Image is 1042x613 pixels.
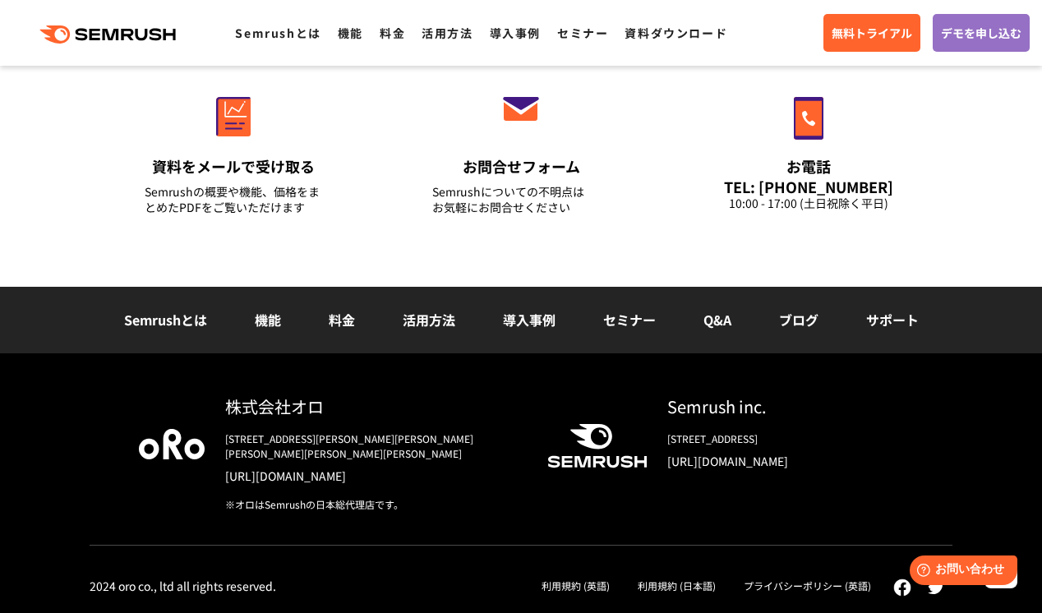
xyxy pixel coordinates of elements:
a: Q&A [703,310,731,330]
div: お電話 [720,156,897,177]
a: プライバシーポリシー (英語) [744,578,871,592]
div: TEL: [PHONE_NUMBER] [720,177,897,196]
div: [STREET_ADDRESS] [667,431,903,446]
a: お問合せフォーム Semrushについての不明点はお気軽にお問合せください [398,62,644,236]
iframe: Help widget launcher [896,549,1024,595]
div: Semrush inc. [667,394,903,418]
a: [URL][DOMAIN_NAME] [225,468,521,484]
a: Semrushとは [235,25,320,41]
a: 機能 [255,310,281,330]
div: 10:00 - 17:00 (土日祝除く平日) [720,196,897,211]
a: 利用規約 (日本語) [638,578,716,592]
a: サポート [866,310,919,330]
div: 株式会社オロ [225,394,521,418]
a: 活用方法 [403,310,455,330]
img: facebook [893,578,911,597]
div: お問合せフォーム [432,156,610,177]
a: 導入事例 [490,25,541,41]
a: ブログ [779,310,818,330]
span: デモを申し込む [941,24,1021,42]
a: 機能 [338,25,363,41]
a: セミナー [557,25,608,41]
a: 活用方法 [422,25,473,41]
a: セミナー [603,310,656,330]
div: 資料をメールで受け取る [145,156,322,177]
a: 資料ダウンロード [625,25,727,41]
a: 料金 [329,310,355,330]
a: 導入事例 [503,310,556,330]
a: 資料をメールで受け取る Semrushの概要や機能、価格をまとめたPDFをご覧いただけます [110,62,357,236]
span: 無料トライアル [832,24,912,42]
div: Semrushの概要や機能、価格をまとめたPDFをご覧いただけます [145,184,322,215]
div: Semrushについての不明点は お気軽にお問合せください [432,184,610,215]
img: oro company [139,429,205,459]
a: 利用規約 (英語) [542,578,610,592]
a: Semrushとは [124,310,207,330]
a: 無料トライアル [823,14,920,52]
div: 2024 oro co., ltd all rights reserved. [90,578,276,593]
a: 料金 [380,25,405,41]
a: [URL][DOMAIN_NAME] [667,453,903,469]
div: ※オロはSemrushの日本総代理店です。 [225,497,521,512]
div: [STREET_ADDRESS][PERSON_NAME][PERSON_NAME][PERSON_NAME][PERSON_NAME][PERSON_NAME] [225,431,521,461]
a: デモを申し込む [933,14,1030,52]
